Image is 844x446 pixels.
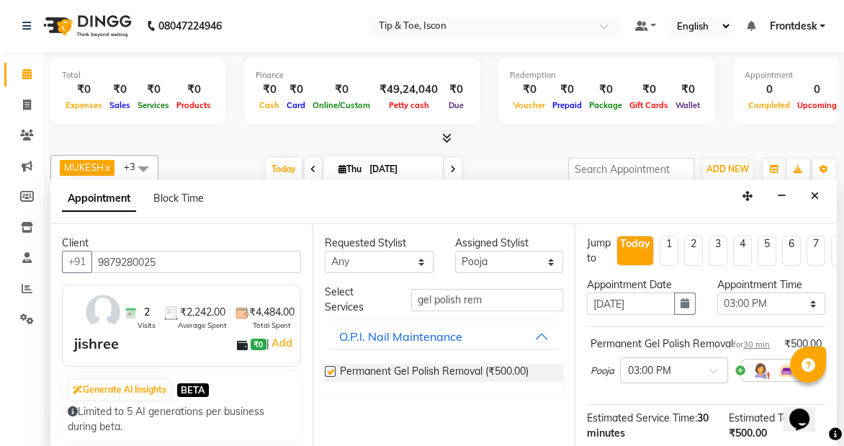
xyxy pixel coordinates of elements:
[173,81,215,98] div: ₹0
[587,293,675,315] input: yyyy-mm-dd
[134,81,173,98] div: ₹0
[256,69,469,81] div: Finance
[266,158,302,180] span: Today
[365,159,437,180] input: 2025-09-04
[256,81,283,98] div: ₹0
[283,81,309,98] div: ₹0
[340,364,529,382] span: Permanent Gel Polish Removal (₹500.00)
[784,388,830,432] iframe: chat widget
[62,81,106,98] div: ₹0
[794,100,840,110] span: Upcoming
[672,81,704,98] div: ₹0
[804,185,825,208] button: Close
[784,336,822,352] div: ₹500.00
[178,320,227,331] span: Average Spent
[587,277,696,293] div: Appointment Date
[62,100,106,110] span: Expenses
[733,339,770,349] small: for
[585,81,626,98] div: ₹0
[411,289,563,311] input: Search by service name
[74,333,119,354] div: jishree
[374,81,444,98] div: ₹49,24,040
[549,100,585,110] span: Prepaid
[626,100,672,110] span: Gift Cards
[91,251,301,273] input: Search by Name/Mobile/Email/Code
[266,334,295,352] span: |
[68,404,295,434] div: Limited to 5 AI generations per business during beta.
[104,161,110,173] a: x
[745,81,794,98] div: 0
[62,236,301,251] div: Client
[269,334,295,352] a: Add
[549,81,585,98] div: ₹0
[587,411,697,424] span: Estimated Service Time:
[325,236,434,251] div: Requested Stylist
[69,380,170,400] button: Generate AI Insights
[807,236,825,266] li: 7
[64,161,104,173] span: MUKESH
[510,100,549,110] span: Voucher
[778,362,795,379] img: Interior.png
[752,362,769,379] img: Hairdresser.png
[138,320,156,331] span: Visits
[249,305,295,320] span: ₹4,484.00
[256,100,283,110] span: Cash
[314,285,400,315] div: Select Services
[444,81,469,98] div: ₹0
[758,236,776,266] li: 5
[706,164,749,174] span: ADD NEW
[709,236,727,266] li: 3
[591,364,614,378] span: Pooja
[309,81,374,98] div: ₹0
[177,383,209,397] span: BETA
[587,236,611,266] div: Jump to
[703,159,753,179] button: ADD NEW
[728,411,802,424] span: Estimated Total:
[743,339,770,349] span: 30 min
[445,100,467,110] span: Due
[510,69,704,81] div: Redemption
[455,236,564,251] div: Assigned Stylist
[153,192,204,205] span: Block Time
[124,161,146,172] span: +3
[745,100,794,110] span: Completed
[684,236,703,266] li: 2
[769,19,817,34] span: Frontdesk
[591,336,770,352] div: Permanent Gel Polish Removal
[251,339,266,350] span: ₹0
[62,69,215,81] div: Total
[385,100,433,110] span: Petty cash
[794,81,840,98] div: 0
[106,81,134,98] div: ₹0
[134,100,173,110] span: Services
[585,100,626,110] span: Package
[82,291,124,333] img: avatar
[335,164,365,174] span: Thu
[180,305,225,320] span: ₹2,242.00
[158,6,222,46] b: 08047224946
[62,186,136,212] span: Appointment
[62,251,92,273] button: +91
[339,328,462,345] div: O.P.I. Nail Maintenance
[620,236,650,251] div: Today
[510,81,549,98] div: ₹0
[253,320,291,331] span: Total Spent
[626,81,672,98] div: ₹0
[331,324,557,349] button: O.P.I. Nail Maintenance
[106,100,134,110] span: Sales
[728,427,766,440] span: ₹500.00
[672,100,704,110] span: Wallet
[782,236,801,266] li: 6
[173,100,215,110] span: Products
[568,158,694,180] input: Search Appointment
[309,100,374,110] span: Online/Custom
[717,277,826,293] div: Appointment Time
[283,100,309,110] span: Card
[733,236,752,266] li: 4
[37,6,135,46] img: logo
[144,305,150,320] span: 2
[660,236,678,266] li: 1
